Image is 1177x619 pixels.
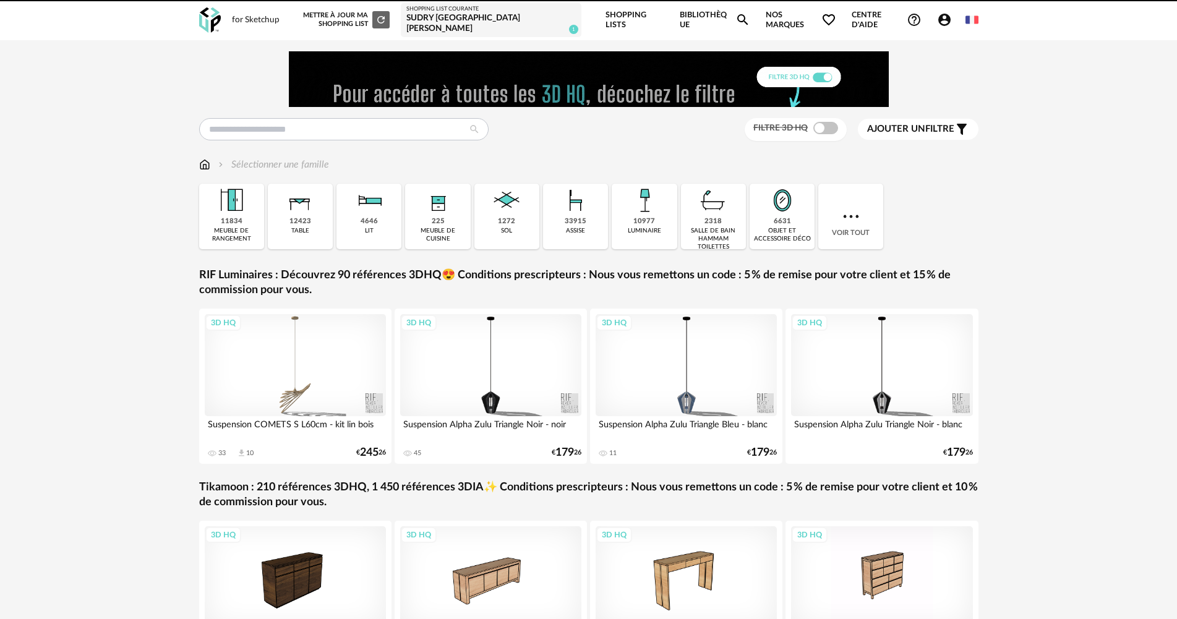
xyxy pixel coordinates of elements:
div: 1272 [498,217,515,226]
div: 11834 [221,217,242,226]
div: € 26 [747,448,777,457]
div: Shopping List courante [406,6,576,13]
div: Suspension COMETS S L60cm - kit lin bois [205,416,387,441]
a: RIF Luminaires : Découvrez 90 références 3DHQ😍 Conditions prescripteurs : Nous vous remettons un ... [199,268,978,297]
a: 3D HQ Suspension Alpha Zulu Triangle Bleu - blanc 11 €17926 [590,309,783,464]
div: 3D HQ [401,315,437,331]
span: Refresh icon [375,16,387,23]
div: 6631 [774,217,791,226]
span: Account Circle icon [937,12,957,27]
div: € 26 [943,448,973,457]
div: table [291,227,309,235]
div: 4646 [361,217,378,226]
div: Suspension Alpha Zulu Triangle Bleu - blanc [596,416,777,441]
div: for Sketchup [232,15,280,26]
div: 33 [218,449,226,458]
span: 1 [569,25,578,34]
div: Voir tout [818,184,883,249]
img: Salle%20de%20bain.png [696,184,730,217]
img: Rangement.png [421,184,455,217]
div: 11 [609,449,617,458]
div: 10 [246,449,254,458]
span: Centre d'aideHelp Circle Outline icon [852,10,922,30]
div: € 26 [552,448,581,457]
span: Filtre 3D HQ [753,124,808,132]
span: 179 [947,448,965,457]
div: SUDRY [GEOGRAPHIC_DATA][PERSON_NAME] [406,13,576,35]
div: 3D HQ [205,527,241,543]
span: Account Circle icon [937,12,952,27]
img: fr [965,14,978,26]
span: Filter icon [954,122,969,137]
div: 12423 [289,217,311,226]
span: Heart Outline icon [821,12,836,27]
img: svg+xml;base64,PHN2ZyB3aWR0aD0iMTYiIGhlaWdodD0iMTciIHZpZXdCb3g9IjAgMCAxNiAxNyIgZmlsbD0ibm9uZSIgeG... [199,158,210,172]
div: Mettre à jour ma Shopping List [301,11,390,28]
span: 179 [751,448,769,457]
button: Ajouter unfiltre Filter icon [858,119,978,140]
div: objet et accessoire déco [753,227,811,243]
span: Magnify icon [735,12,750,27]
img: Miroir.png [766,184,799,217]
span: Download icon [237,448,246,458]
div: 3D HQ [596,315,632,331]
div: luminaire [628,227,661,235]
div: lit [365,227,374,235]
img: FILTRE%20HQ%20NEW_V1%20(4).gif [289,51,889,107]
div: 3D HQ [792,527,828,543]
img: OXP [199,7,221,33]
div: assise [566,227,585,235]
span: filtre [867,123,954,135]
div: 10977 [633,217,655,226]
div: Suspension Alpha Zulu Triangle Noir - blanc [791,416,973,441]
img: svg+xml;base64,PHN2ZyB3aWR0aD0iMTYiIGhlaWdodD0iMTYiIHZpZXdCb3g9IjAgMCAxNiAxNiIgZmlsbD0ibm9uZSIgeG... [216,158,226,172]
img: more.7b13dc1.svg [840,205,862,228]
span: Help Circle Outline icon [907,12,922,27]
div: 3D HQ [401,527,437,543]
img: Sol.png [490,184,523,217]
div: Sélectionner une famille [216,158,329,172]
div: meuble de cuisine [409,227,466,243]
img: Literie.png [353,184,386,217]
div: meuble de rangement [203,227,260,243]
a: Tikamoon : 210 références 3DHQ, 1 450 références 3DIA✨ Conditions prescripteurs : Nous vous remet... [199,480,978,510]
img: Meuble%20de%20rangement.png [215,184,248,217]
div: 45 [414,449,421,458]
img: Table.png [283,184,317,217]
a: 3D HQ Suspension Alpha Zulu Triangle Noir - noir 45 €17926 [395,309,588,464]
div: Suspension Alpha Zulu Triangle Noir - noir [400,416,582,441]
div: 3D HQ [596,527,632,543]
div: 3D HQ [792,315,828,331]
div: 33915 [565,217,586,226]
div: 225 [432,217,445,226]
a: 3D HQ Suspension Alpha Zulu Triangle Noir - blanc €17926 [785,309,978,464]
div: € 26 [356,448,386,457]
div: 3D HQ [205,315,241,331]
img: Assise.png [559,184,593,217]
div: 2318 [704,217,722,226]
a: 3D HQ Suspension COMETS S L60cm - kit lin bois 33 Download icon 10 €24526 [199,309,392,464]
div: sol [501,227,512,235]
span: 245 [360,448,379,457]
span: 179 [555,448,574,457]
img: Luminaire.png [628,184,661,217]
a: Shopping List courante SUDRY [GEOGRAPHIC_DATA][PERSON_NAME] 1 [406,6,576,35]
div: salle de bain hammam toilettes [685,227,742,251]
span: Ajouter un [867,124,925,134]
